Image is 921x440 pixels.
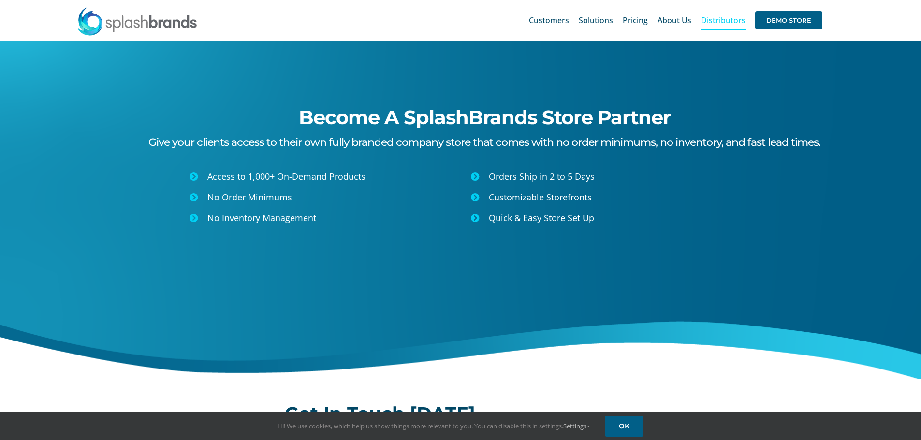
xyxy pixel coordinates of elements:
span: Distributors [701,16,746,24]
span: Orders Ship in 2 to 5 Days [489,170,595,182]
a: OK [605,416,643,437]
span: Give your clients access to their own fully branded company store that comes with no order minimu... [148,136,820,149]
span: Quick & Easy Store Set Up [489,212,594,224]
span: About Us [658,16,691,24]
nav: Main Menu [529,5,822,36]
a: Pricing [623,5,648,36]
span: Customizable Storefronts [489,191,592,203]
a: DEMO STORE [755,5,822,36]
span: Customers [529,16,569,24]
img: SplashBrands.com Logo [77,7,198,36]
span: No Inventory Management [207,212,316,224]
span: Pricing [623,16,648,24]
a: Customers [529,5,569,36]
span: Become A SplashBrands Store Partner [299,105,671,129]
h2: Get In Touch [DATE] [285,404,637,423]
span: Solutions [579,16,613,24]
span: Hi! We use cookies, which help us show things more relevant to you. You can disable this in setti... [278,422,590,430]
span: DEMO STORE [755,11,822,29]
span: Access to 1,000+ On-Demand Products [207,170,365,182]
a: Settings [563,422,590,430]
a: Distributors [701,5,746,36]
span: No Order Minimums [207,191,292,203]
